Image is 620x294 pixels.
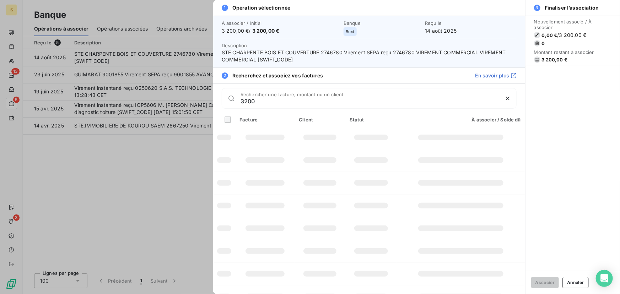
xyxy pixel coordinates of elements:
[542,40,545,46] span: 0
[232,4,290,11] span: Opération sélectionnée
[542,57,568,62] span: 3 200,00 €
[350,117,393,123] div: Statut
[534,19,611,30] span: Nouvellement associé / À associer
[222,27,339,34] span: 3 200,00 € /
[222,43,247,48] span: Description
[542,32,557,38] span: 0,00 €
[534,5,540,11] span: 3
[425,20,516,26] span: Reçu le
[222,49,517,63] span: STE CHARPENTE BOIS ET COUVERTURE 2746780 Virement SEPA reçu 2746780 VIREMENT COMMERCIAL VIREMENT ...
[222,72,228,79] span: 2
[299,117,341,123] div: Client
[222,5,228,11] span: 1
[239,117,290,123] div: Facture
[425,20,516,34] div: 14 août 2025
[562,277,588,288] button: Annuler
[241,98,499,105] input: placeholder
[534,49,611,55] span: Montant restant à associer
[346,29,355,34] span: Bred
[596,270,613,287] div: Open Intercom Messenger
[401,117,521,123] div: À associer / Solde dû
[344,20,421,26] span: Banque
[232,72,323,79] span: Recherchez et associez vos factures
[531,277,559,288] button: Associer
[222,20,339,26] span: À associer / Initial
[475,72,517,79] a: En savoir plus
[557,32,587,39] span: / 3 200,00 €
[252,28,280,34] span: 3 200,00 €
[545,4,599,11] span: Finaliser l’association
